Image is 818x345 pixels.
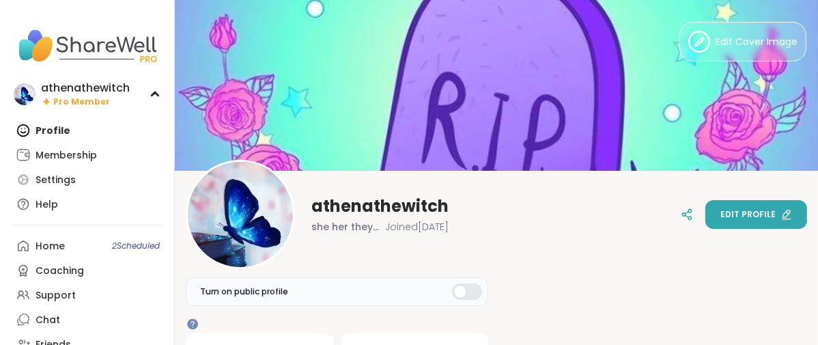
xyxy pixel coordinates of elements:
[188,162,293,267] img: athenathewitch
[36,314,60,327] div: Chat
[716,35,798,49] span: Edit Cover Image
[311,195,449,217] span: athenathewitch
[36,198,58,212] div: Help
[11,283,163,307] a: Support
[14,83,36,105] img: athenathewitch
[720,208,776,221] span: Edit profile
[36,240,65,253] div: Home
[11,307,163,332] a: Chat
[112,240,160,251] span: 2 Scheduled
[311,220,380,234] span: she her they them
[36,174,76,187] div: Settings
[11,258,163,283] a: Coaching
[11,167,163,192] a: Settings
[679,22,806,61] button: Edit Cover Image
[187,318,198,329] iframe: Spotlight
[11,192,163,217] a: Help
[385,220,449,234] span: Joined [DATE]
[11,234,163,258] a: Home2Scheduled
[11,22,163,70] img: ShareWell Nav Logo
[11,143,163,167] a: Membership
[36,264,84,278] div: Coaching
[53,96,110,108] span: Pro Member
[705,200,807,229] button: Edit profile
[36,289,76,303] div: Support
[200,286,288,298] span: Turn on public profile
[36,149,97,163] div: Membership
[41,81,130,96] div: athenathewitch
